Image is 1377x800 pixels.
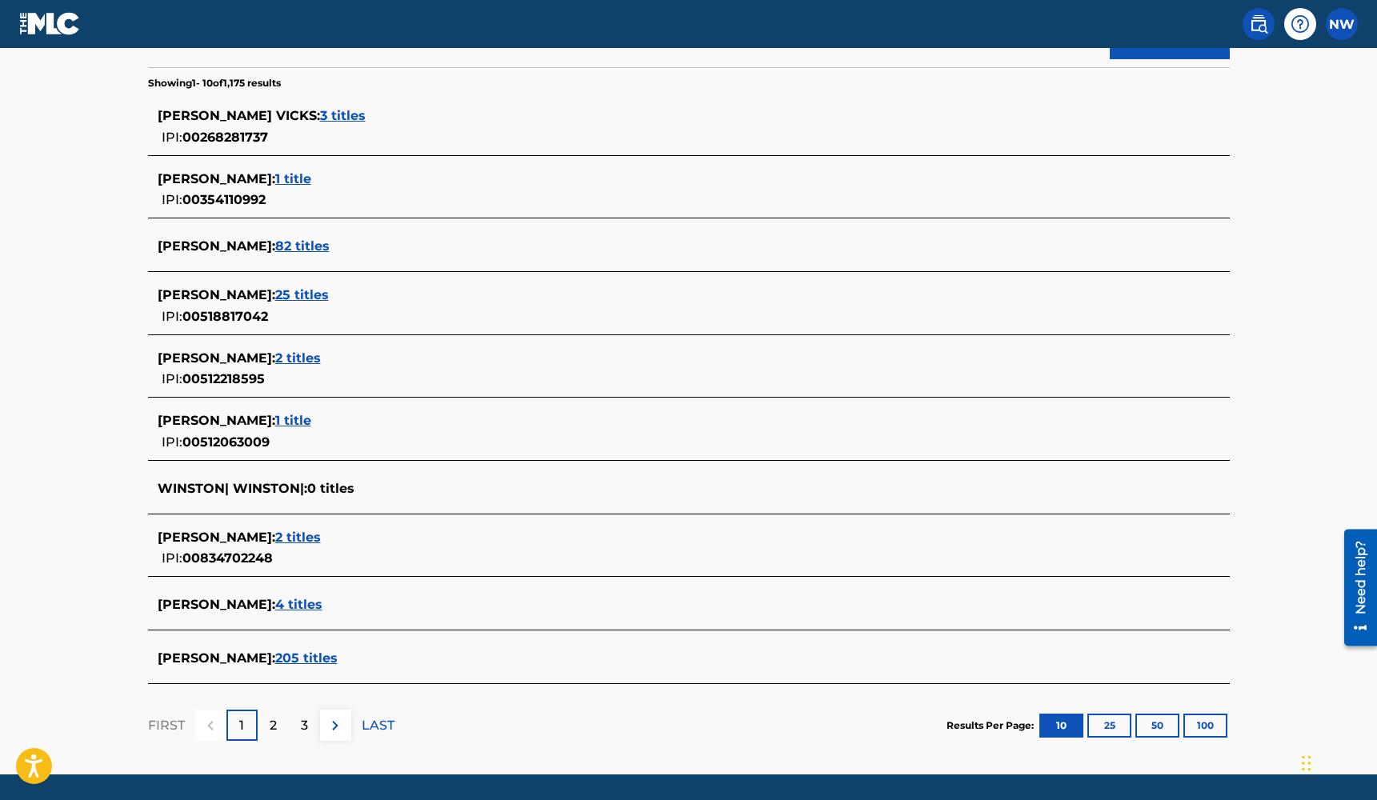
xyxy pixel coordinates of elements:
[162,309,182,324] span: IPI:
[158,530,275,545] span: [PERSON_NAME] :
[182,309,268,324] span: 00518817042
[182,434,270,450] span: 00512063009
[239,716,244,735] p: 1
[301,716,308,735] p: 3
[320,108,366,123] span: 3 titles
[362,716,394,735] p: LAST
[158,650,275,666] span: [PERSON_NAME] :
[158,597,275,612] span: [PERSON_NAME] :
[275,238,330,254] span: 82 titles
[1243,8,1275,40] a: Public Search
[158,350,275,366] span: [PERSON_NAME] :
[162,434,182,450] span: IPI:
[275,413,311,428] span: 1 title
[1249,14,1268,34] img: search
[1284,8,1316,40] div: Help
[1332,501,1377,674] iframe: Resource Center
[158,413,275,428] span: [PERSON_NAME] :
[1291,14,1310,34] img: help
[158,238,275,254] span: [PERSON_NAME] :
[182,130,268,145] span: 00268281737
[275,171,311,186] span: 1 title
[1297,723,1377,800] iframe: Chat Widget
[148,716,185,735] p: FIRST
[182,550,273,566] span: 00834702248
[275,650,338,666] span: 205 titles
[1039,714,1083,738] button: 10
[148,76,281,90] p: Showing 1 - 10 of 1,175 results
[275,530,321,545] span: 2 titles
[158,171,275,186] span: [PERSON_NAME] :
[1183,714,1227,738] button: 100
[326,716,345,735] img: right
[19,12,81,35] img: MLC Logo
[162,192,182,207] span: IPI:
[1135,714,1179,738] button: 50
[275,287,329,302] span: 25 titles
[275,597,322,612] span: 4 titles
[158,481,307,496] span: WINSTON| WINSTON| :
[162,550,182,566] span: IPI:
[162,371,182,386] span: IPI:
[158,108,320,123] span: [PERSON_NAME] VICKS :
[947,718,1038,733] p: Results Per Page:
[275,350,321,366] span: 2 titles
[307,481,354,496] span: 0 titles
[1087,714,1131,738] button: 25
[182,371,265,386] span: 00512218595
[1302,739,1311,787] div: Drag
[270,716,277,735] p: 2
[162,130,182,145] span: IPI:
[158,287,275,302] span: [PERSON_NAME] :
[1326,8,1358,40] div: User Menu
[182,192,266,207] span: 00354110992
